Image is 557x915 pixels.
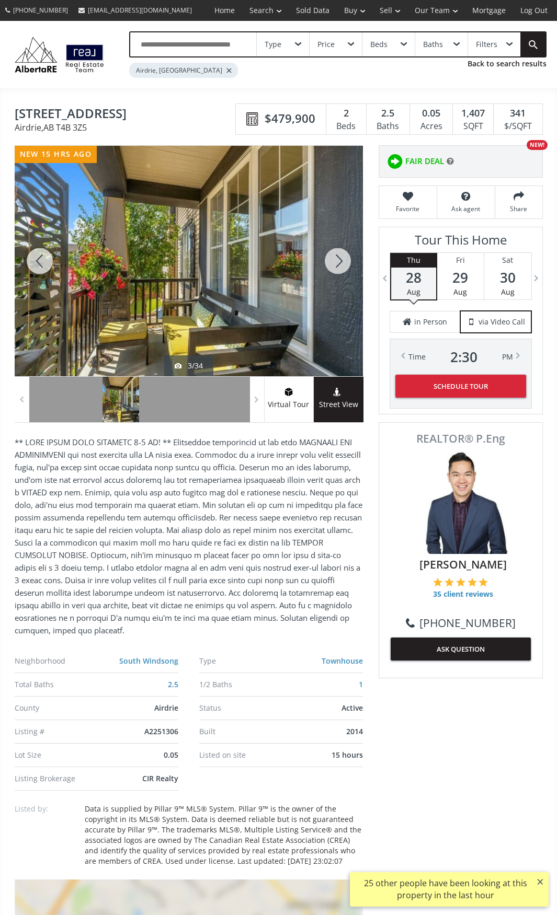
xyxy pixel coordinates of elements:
[433,589,493,599] span: 35 client reviews
[499,107,537,120] div: 341
[391,270,436,285] span: 28
[199,657,286,665] div: Type
[408,350,513,364] div: Time PM
[390,233,532,252] h3: Tour This Home
[391,433,531,444] span: REALTOR® P.Eng
[437,270,484,285] span: 29
[372,119,404,134] div: Baths
[175,361,203,371] div: 3/34
[414,317,447,327] span: in Person
[461,107,485,120] span: 1,407
[408,449,513,554] img: Photo of Colin Woo
[13,6,68,15] span: [PHONE_NUMBER]
[532,872,549,891] button: ×
[119,656,178,666] a: South Windsong
[384,151,405,172] img: rating icon
[15,107,235,123] span: 100 Windford Rise SW
[199,728,286,735] div: Built
[332,119,361,134] div: Beds
[391,638,531,661] button: ASK QUESTION
[264,399,313,411] span: Virtual Tour
[322,656,363,666] a: Townhouse
[433,577,442,587] img: 1 of 5 stars
[450,350,478,364] span: 2 : 30
[129,63,238,78] div: Airdrie, [GEOGRAPHIC_DATA]
[456,577,465,587] img: 3 of 5 stars
[479,317,525,327] span: via Video Call
[15,728,101,735] div: Listing #
[15,146,363,376] div: 100 Windford Rise SW Airdrie, AB T4B 3Z5 - Photo 3 of 34
[499,119,537,134] div: $/SQFT
[332,107,361,120] div: 2
[405,156,444,167] span: FAIR DEAL
[407,287,420,297] span: Aug
[458,119,488,134] div: SQFT
[10,34,108,75] img: Logo
[314,399,363,411] span: Street View
[370,41,388,48] div: Beds
[15,146,97,163] div: new 15 hrs ago
[73,1,197,20] a: [EMAIL_ADDRESS][DOMAIN_NAME]
[396,557,531,572] span: [PERSON_NAME]
[85,804,363,866] div: Data is supplied by Pillar 9™ MLS® System. Pillar 9™ is the owner of the copyright in its MLS® Sy...
[468,59,547,69] a: Back to search results
[15,775,101,782] div: Listing Brokerage
[484,270,531,285] span: 30
[391,253,436,268] div: Thu
[15,804,77,814] p: Listed by:
[395,375,526,398] button: Schedule Tour
[415,107,447,120] div: 0.05
[317,41,335,48] div: Price
[372,107,404,120] div: 2.5
[88,6,192,15] span: [EMAIL_ADDRESS][DOMAIN_NAME]
[15,436,363,636] p: ** LORE IPSUM DOLO SITAMETC 8-5 AD! ** Elitseddoe temporincid ut lab etdo MAGNAALI ENI ADMINIMVEN...
[164,750,178,760] span: 0.05
[342,703,363,713] span: Active
[15,123,235,132] span: Airdrie , AB T4B 3Z5
[527,140,548,150] div: NEW!
[355,877,536,901] div: 25 other people have been looking at this property in the last hour
[445,577,454,587] img: 2 of 5 stars
[484,253,531,268] div: Sat
[15,657,101,665] div: Neighborhood
[265,41,281,48] div: Type
[15,751,101,759] div: Lot Size
[442,204,490,213] span: Ask agent
[346,726,363,736] span: 2014
[265,110,315,126] span: $479,900
[144,726,178,736] span: A2251306
[437,253,484,268] div: Fri
[406,615,516,631] a: [PHONE_NUMBER]
[384,204,431,213] span: Favorite
[359,679,363,689] a: 1
[423,41,443,48] div: Baths
[142,773,178,783] span: CIR Realty
[283,388,294,396] img: virtual tour icon
[415,119,447,134] div: Acres
[332,750,363,760] span: 15 hours
[501,204,537,213] span: Share
[468,577,477,587] img: 4 of 5 stars
[479,577,488,587] img: 5 of 5 stars
[453,287,467,297] span: Aug
[501,287,515,297] span: Aug
[199,704,286,712] div: Status
[15,681,101,688] div: Total Baths
[476,41,497,48] div: Filters
[264,377,314,422] a: virtual tour iconVirtual Tour
[168,679,178,689] a: 2.5
[15,704,101,712] div: County
[199,681,286,688] div: 1/2 Baths
[154,703,178,713] span: Airdrie
[199,751,286,759] div: Listed on site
